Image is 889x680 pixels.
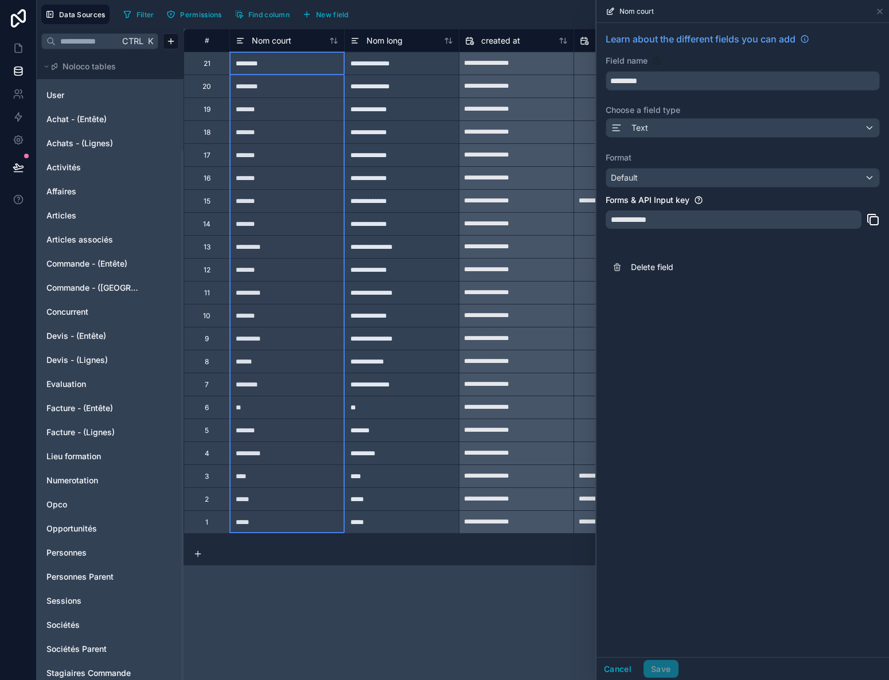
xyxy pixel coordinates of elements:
a: Opco [46,499,139,510]
div: Affaires [41,182,179,201]
a: Learn about the different fields you can add [606,32,809,46]
div: Sessions [41,592,179,610]
span: Personnes [46,547,87,558]
div: Facture - (Lignes) [41,423,179,441]
span: Articles [46,210,76,221]
span: Facture - (Lignes) [46,427,115,438]
span: Facture - (Entête) [46,402,113,414]
a: Articles [46,210,139,221]
div: 12 [204,265,210,275]
span: Opportunités [46,523,97,534]
div: Personnes [41,544,179,562]
div: Articles associés [41,230,179,249]
a: Stagiaires Commande [46,667,139,679]
span: Default [611,173,638,182]
div: 11 [204,288,210,298]
a: Devis - (Entête) [46,330,139,342]
a: Commande - ([GEOGRAPHIC_DATA]) [46,282,139,294]
div: 21 [204,59,210,68]
div: Facture - (Entête) [41,399,179,417]
div: Lieu formation [41,447,179,466]
div: 1 [205,518,208,527]
div: Articles [41,206,179,225]
a: User [46,89,139,101]
a: Evaluation [46,378,139,390]
span: Activités [46,162,81,173]
span: Filter [137,10,154,19]
span: Concurrent [46,306,88,318]
div: Commande - (Entête) [41,255,179,273]
a: Lieu formation [46,451,139,462]
a: Activités [46,162,139,173]
span: Numerotation [46,475,98,486]
div: 4 [205,449,209,458]
a: Achat - (Entête) [46,114,139,125]
span: Nom court [619,7,654,16]
label: Choose a field type [606,104,880,116]
span: Devis - (Entête) [46,330,106,342]
span: Stagiaires Commande [46,667,131,679]
div: Opco [41,495,179,514]
button: New field [298,6,353,23]
span: Find column [248,10,290,19]
a: Numerotation [46,475,139,486]
div: Personnes Parent [41,568,179,586]
a: Facture - (Entête) [46,402,139,414]
span: New field [316,10,349,19]
span: Sociétés Parent [46,643,107,655]
span: Sessions [46,595,81,607]
button: Text [606,118,880,138]
div: 13 [204,243,210,252]
div: 10 [203,311,210,321]
button: Delete field [606,255,880,280]
div: 19 [204,105,210,114]
div: 6 [205,403,209,412]
button: Noloco tables [41,58,172,75]
div: Concurrent [41,303,179,321]
span: Articles associés [46,234,113,245]
label: Format [606,152,880,163]
a: Permissions [162,6,230,23]
div: Evaluation [41,375,179,393]
button: Default [606,168,880,187]
div: Devis - (Lignes) [41,351,179,369]
div: Sociétés Parent [41,640,179,658]
span: Achat - (Entête) [46,114,107,125]
div: 16 [204,174,210,183]
div: Opportunités [41,519,179,538]
div: User [41,86,179,104]
div: 8 [205,357,209,366]
span: Ctrl [121,34,145,48]
a: Concurrent [46,306,139,318]
div: 9 [205,334,209,343]
span: Opco [46,499,67,510]
span: Personnes Parent [46,571,114,583]
span: Learn about the different fields you can add [606,32,796,46]
span: Commande - (Entête) [46,258,127,269]
span: Noloco tables [63,61,116,72]
button: Data Sources [41,5,110,24]
div: Commande - (Lignes) [41,279,179,297]
div: 7 [205,380,209,389]
span: User [46,89,64,101]
span: Delete field [631,261,796,273]
a: Articles associés [46,234,139,245]
span: created at [481,35,520,46]
a: Personnes Parent [46,571,139,583]
a: Opportunités [46,523,139,534]
button: Permissions [162,6,225,23]
label: Forms & API Input key [606,194,689,206]
div: 18 [204,128,210,137]
div: 17 [204,151,210,160]
span: Devis - (Lignes) [46,354,108,366]
a: Affaires [46,186,139,197]
a: Facture - (Lignes) [46,427,139,438]
label: Field name [606,55,648,67]
a: Achats - (Lignes) [46,138,139,149]
span: Nom court [252,35,291,46]
div: 14 [203,220,210,229]
div: 2 [205,495,209,504]
span: Lieu formation [46,451,101,462]
div: # [193,36,221,45]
